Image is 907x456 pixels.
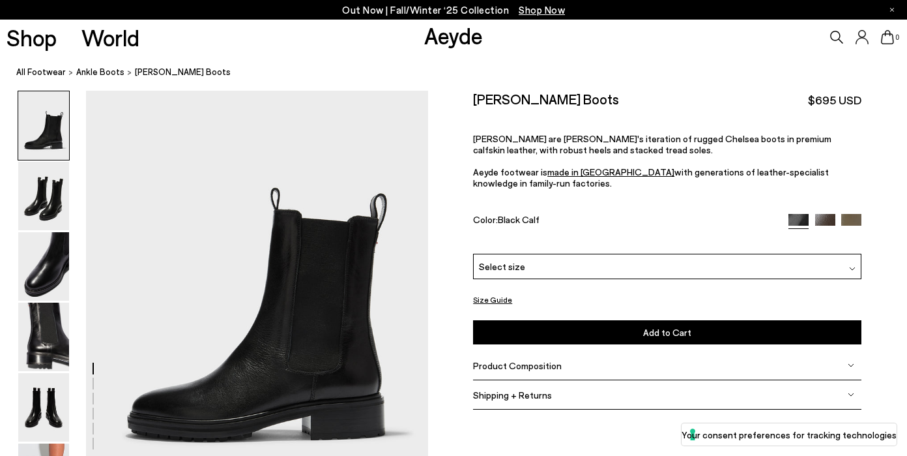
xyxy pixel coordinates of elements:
[18,373,69,442] img: Jack Chelsea Boots - Image 5
[76,67,124,77] span: ankle boots
[473,214,776,229] div: Color:
[682,423,897,446] button: Your consent preferences for tracking technologies
[473,133,831,155] span: [PERSON_NAME] are [PERSON_NAME]'s iteration of rugged Chelsea boots in premium calfskin leather, ...
[473,292,512,308] button: Size Guide
[81,26,139,49] a: World
[643,327,691,339] span: Add to Cart
[498,214,540,225] span: Black Calf
[848,362,854,369] img: svg%3E
[808,92,861,108] span: $695 USD
[18,303,69,371] img: Jack Chelsea Boots - Image 4
[18,91,69,160] img: Jack Chelsea Boots - Image 1
[18,162,69,230] img: Jack Chelsea Boots - Image 2
[894,34,900,41] span: 0
[479,260,525,273] span: Select size
[519,4,565,16] span: Navigate to /collections/new-in
[849,266,856,273] img: svg%3E
[424,22,483,49] a: Aeyde
[473,321,861,345] button: Add to Cart
[473,360,562,371] span: Product Composition
[473,389,552,401] span: Shipping + Returns
[135,65,231,79] span: [PERSON_NAME] Boots
[848,391,854,398] img: svg%3E
[342,2,565,18] p: Out Now | Fall/Winter ‘25 Collection
[473,91,619,107] h2: [PERSON_NAME] Boots
[18,232,69,301] img: Jack Chelsea Boots - Image 3
[682,428,897,442] label: Your consent preferences for tracking technologies
[473,133,831,189] span: Aeyde footwear is with generations of leather-specialist knowledge in family-run factories.
[7,26,57,49] a: Shop
[547,166,674,177] a: made in [GEOGRAPHIC_DATA]
[881,30,894,44] a: 0
[16,65,66,79] a: All Footwear
[16,55,907,91] nav: breadcrumb
[76,65,124,79] a: ankle boots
